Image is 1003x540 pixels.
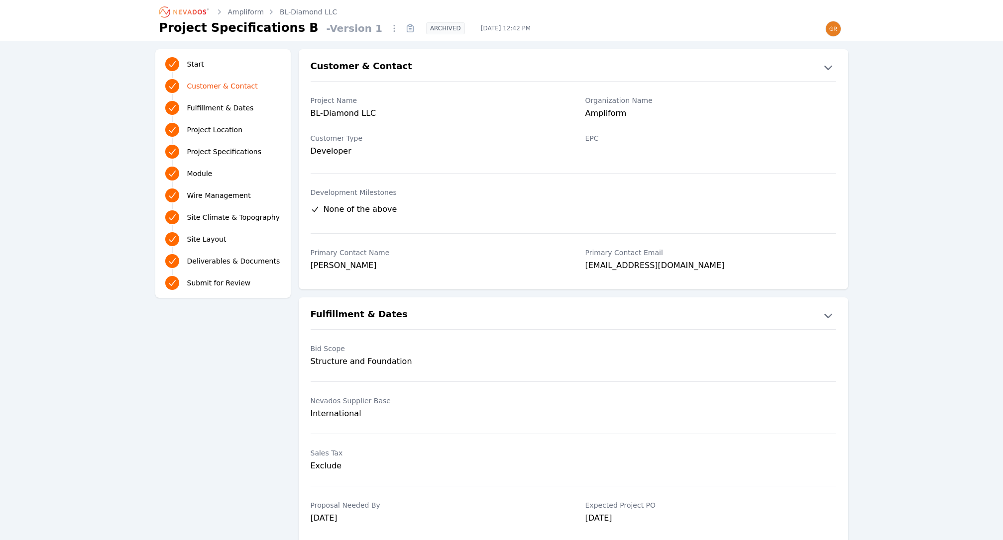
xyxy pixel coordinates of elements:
div: [PERSON_NAME] [311,260,561,273]
img: greg@nevados.solar [825,21,841,37]
label: Primary Contact Name [311,248,561,258]
div: [EMAIL_ADDRESS][DOMAIN_NAME] [585,260,836,273]
label: Development Milestones [311,187,836,197]
h2: Customer & Contact [311,59,412,75]
a: BL-Diamond LLC [280,7,337,17]
label: Sales Tax [311,448,561,458]
button: Fulfillment & Dates [299,307,848,323]
button: Customer & Contact [299,59,848,75]
span: [DATE] 12:42 PM [473,24,539,32]
div: [DATE] [311,512,561,526]
div: International [311,408,561,420]
label: Nevados Supplier Base [311,396,561,406]
div: BL-Diamond LLC [311,107,561,121]
span: Site Layout [187,234,226,244]
span: Fulfillment & Dates [187,103,254,113]
span: Wire Management [187,190,251,200]
span: Start [187,59,204,69]
span: Project Specifications [187,147,262,157]
h2: Fulfillment & Dates [311,307,408,323]
div: ARCHIVED [426,22,465,34]
label: Project Name [311,95,561,105]
span: Deliverables & Documents [187,256,280,266]
div: Exclude [311,460,561,472]
nav: Progress [165,55,281,292]
span: Project Location [187,125,243,135]
span: Customer & Contact [187,81,258,91]
label: Organization Name [585,95,836,105]
span: Site Climate & Topography [187,212,280,222]
label: Customer Type [311,133,561,143]
span: None of the above [324,203,397,215]
div: Structure and Foundation [311,356,561,367]
a: Ampliform [228,7,264,17]
label: Proposal Needed By [311,500,561,510]
label: EPC [585,133,836,143]
span: - Version 1 [323,21,386,35]
span: Module [187,169,213,179]
div: Ampliform [585,107,836,121]
nav: Breadcrumb [159,4,337,20]
span: Submit for Review [187,278,251,288]
label: Primary Contact Email [585,248,836,258]
label: Bid Scope [311,344,561,354]
div: [DATE] [585,512,836,526]
h1: Project Specifications B [159,20,319,36]
label: Expected Project PO [585,500,836,510]
div: Developer [311,145,561,157]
